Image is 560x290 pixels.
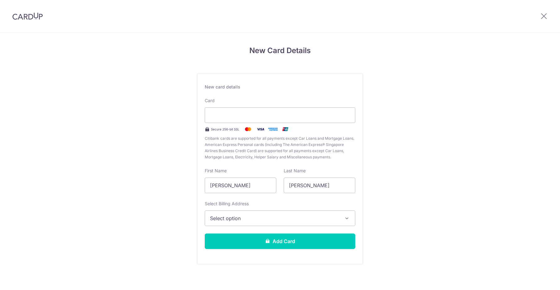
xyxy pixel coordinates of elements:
iframe: Opens a widget where you can find more information [520,271,554,287]
img: .alt.unionpay [279,125,291,133]
img: Mastercard [242,125,254,133]
img: .alt.amex [267,125,279,133]
div: New card details [205,84,355,90]
span: Secure 256-bit SSL [211,127,239,132]
span: Citibank cards are supported for all payments except Car Loans and Mortgage Loans. American Expre... [205,135,355,160]
input: Cardholder Last Name [284,178,355,193]
button: Select option [205,211,355,226]
img: CardUp [12,12,43,20]
iframe: Secure card payment input frame [210,111,350,119]
label: Last Name [284,168,306,174]
span: Select option [210,215,339,222]
input: Cardholder First Name [205,178,276,193]
label: Card [205,97,215,104]
label: First Name [205,168,227,174]
button: Add Card [205,233,355,249]
h4: New Card Details [197,45,363,56]
label: Select Billing Address [205,201,249,207]
img: Visa [254,125,267,133]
